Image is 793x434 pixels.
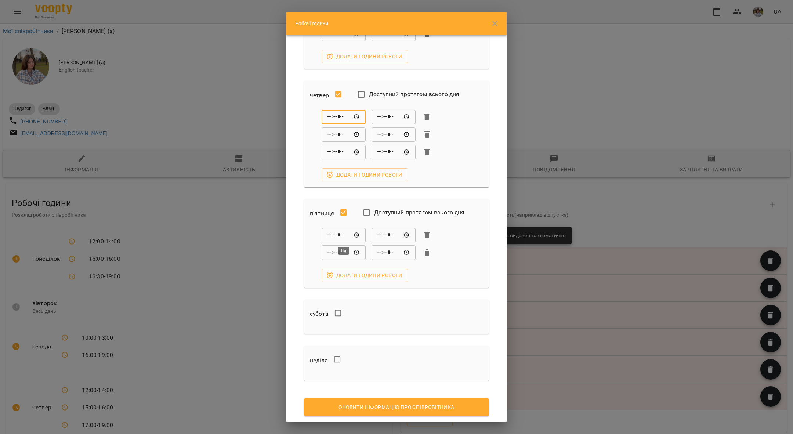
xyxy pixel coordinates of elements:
[374,208,464,217] span: Доступний протягом всього дня
[310,355,328,366] h6: неділя
[310,90,329,101] h6: четвер
[421,129,432,140] button: Видалити
[327,271,402,280] span: Додати години роботи
[310,403,483,412] span: Оновити інформацію про співробітника
[322,245,366,260] div: Від
[322,269,408,282] button: Додати години роботи
[322,168,408,181] button: Додати години роботи
[421,147,432,158] button: Видалити
[304,398,489,416] button: Оновити інформацію про співробітника
[369,90,459,99] span: Доступний протягом всього дня
[421,112,432,123] button: Видалити
[310,309,329,319] h6: субота
[322,145,366,159] div: Від
[372,145,416,159] div: До
[421,229,432,240] button: Видалити
[421,247,432,258] button: Видалити
[322,127,366,142] div: Від
[322,50,408,63] button: Додати години роботи
[327,170,402,179] span: Додати години роботи
[327,52,402,61] span: Додати години роботи
[372,228,416,242] div: До
[322,110,366,124] div: Від
[372,245,416,260] div: До
[286,12,507,35] div: Робочі години
[310,208,334,218] h6: п’ятниця
[372,127,416,142] div: До
[372,110,416,124] div: До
